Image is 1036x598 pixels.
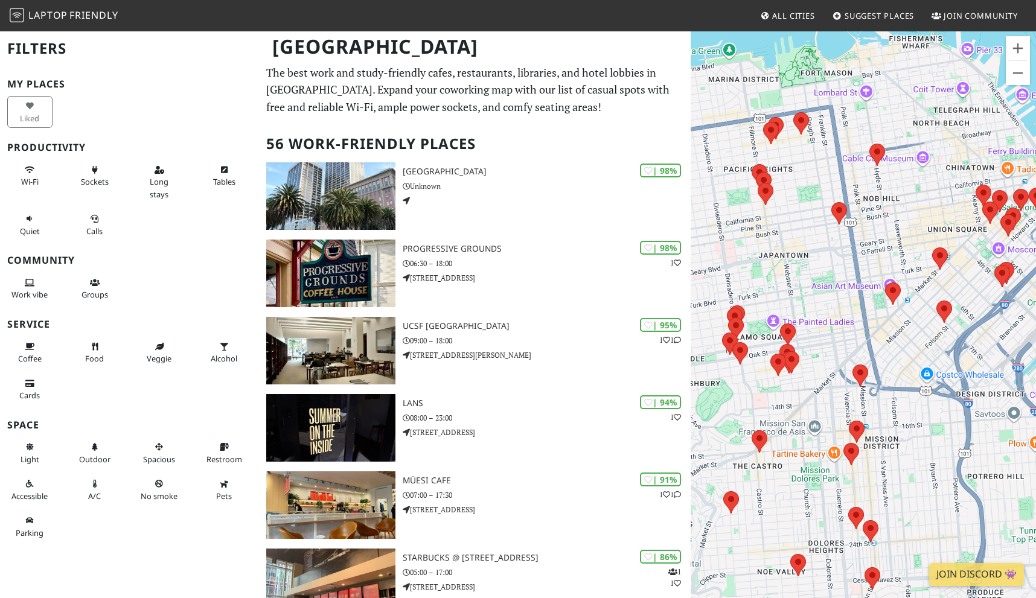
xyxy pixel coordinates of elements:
[21,176,39,187] span: Stable Wi-Fi
[7,374,53,406] button: Cards
[7,142,252,153] h3: Productivity
[137,337,182,369] button: Veggie
[85,353,104,364] span: Food
[640,395,681,409] div: | 94%
[7,319,252,330] h3: Service
[7,255,252,266] h3: Community
[7,437,53,469] button: Light
[147,353,171,364] span: Veggie
[403,167,691,177] h3: [GEOGRAPHIC_DATA]
[927,5,1023,27] a: Join Community
[403,489,691,501] p: 07:00 – 17:30
[259,394,691,462] a: LANS | 94% 1 LANS 08:00 – 23:00 [STREET_ADDRESS]
[79,454,110,465] span: Outdoor area
[150,176,168,199] span: Long stays
[7,511,53,542] button: Parking
[72,209,117,241] button: Calls
[640,241,681,255] div: | 98%
[69,8,118,22] span: Friendly
[72,437,117,469] button: Outdoor
[21,454,39,465] span: Natural light
[670,412,681,423] p: 1
[403,272,691,284] p: [STREET_ADDRESS]
[259,317,691,384] a: UCSF Mission Bay FAMRI Library | 95% 11 UCSF [GEOGRAPHIC_DATA] 09:00 – 18:00 [STREET_ADDRESS][PER...
[7,337,53,369] button: Coffee
[72,160,117,192] button: Sockets
[10,5,118,27] a: LaptopFriendly LaptopFriendly
[86,226,103,237] span: Video/audio calls
[206,454,242,465] span: Restroom
[82,289,108,300] span: Group tables
[11,289,48,300] span: People working
[88,491,101,501] span: Air conditioned
[403,335,691,346] p: 09:00 – 18:00
[845,10,915,21] span: Suggest Places
[81,176,109,187] span: Power sockets
[266,162,395,230] img: One Market Plaza
[137,160,182,204] button: Long stays
[137,437,182,469] button: Spacious
[266,126,683,162] h2: 56 Work-Friendly Places
[266,471,395,539] img: Müesi Cafe
[640,550,681,564] div: | 86%
[202,160,247,192] button: Tables
[403,427,691,438] p: [STREET_ADDRESS]
[403,258,691,269] p: 06:30 – 18:00
[1006,36,1030,60] button: Zoom in
[72,337,117,369] button: Food
[72,474,117,506] button: A/C
[403,321,691,331] h3: UCSF [GEOGRAPHIC_DATA]
[403,244,691,254] h3: Progressive Grounds
[72,273,117,305] button: Groups
[1006,61,1030,85] button: Zoom out
[259,471,691,539] a: Müesi Cafe | 91% 11 Müesi Cafe 07:00 – 17:30 [STREET_ADDRESS]
[7,474,53,506] button: Accessible
[216,491,232,501] span: Pet friendly
[141,491,177,501] span: Smoke free
[137,474,182,506] button: No smoke
[640,472,681,486] div: | 91%
[20,226,40,237] span: Quiet
[143,454,175,465] span: Spacious
[7,273,53,305] button: Work vibe
[19,390,40,401] span: Credit cards
[403,180,691,192] p: Unknown
[211,353,237,364] span: Alcohol
[403,581,691,593] p: [STREET_ADDRESS]
[659,489,681,500] p: 1 1
[259,240,691,307] a: Progressive Grounds | 98% 1 Progressive Grounds 06:30 – 18:00 [STREET_ADDRESS]
[828,5,919,27] a: Suggest Places
[202,337,247,369] button: Alcohol
[266,317,395,384] img: UCSF Mission Bay FAMRI Library
[28,8,68,22] span: Laptop
[640,318,681,332] div: | 95%
[403,412,691,424] p: 08:00 – 23:00
[10,8,24,22] img: LaptopFriendly
[263,30,688,63] h1: [GEOGRAPHIC_DATA]
[403,398,691,409] h3: LANS
[202,437,247,469] button: Restroom
[403,553,691,563] h3: Starbucks @ [STREET_ADDRESS]
[659,334,681,346] p: 1 1
[944,10,1018,21] span: Join Community
[266,240,395,307] img: Progressive Grounds
[266,394,395,462] img: LANS
[213,176,235,187] span: Work-friendly tables
[18,353,42,364] span: Coffee
[7,209,53,241] button: Quiet
[7,419,252,431] h3: Space
[11,491,48,501] span: Accessible
[403,349,691,361] p: [STREET_ADDRESS][PERSON_NAME]
[202,474,247,506] button: Pets
[755,5,820,27] a: All Cities
[403,476,691,486] h3: Müesi Cafe
[7,78,252,90] h3: My Places
[403,567,691,578] p: 05:00 – 17:00
[772,10,815,21] span: All Cities
[266,64,683,116] p: The best work and study-friendly cafes, restaurants, libraries, and hotel lobbies in [GEOGRAPHIC_...
[16,527,43,538] span: Parking
[7,30,252,67] h2: Filters
[7,160,53,192] button: Wi-Fi
[670,257,681,269] p: 1
[668,566,681,589] p: 1 1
